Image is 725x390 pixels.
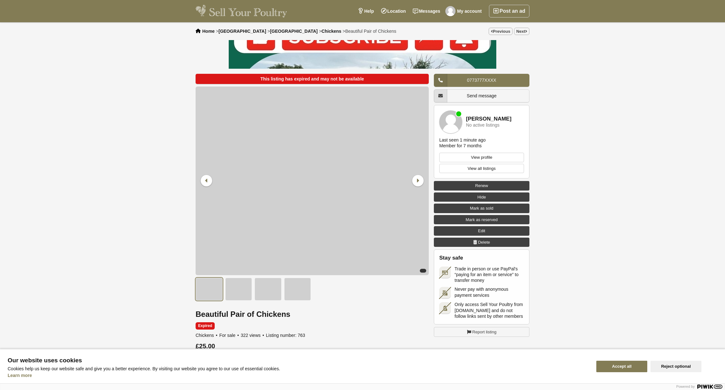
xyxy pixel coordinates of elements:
[596,361,647,372] button: Accept all
[466,116,512,122] a: [PERSON_NAME]
[434,192,529,202] a: Hide
[270,29,318,34] a: [GEOGRAPHIC_DATA]
[196,322,215,330] span: Expired
[196,74,429,84] div: This listing has expired and may not be available
[439,164,524,173] a: View all listings
[434,204,529,213] a: Mark as sold
[241,333,265,338] span: 322 views
[219,29,266,34] a: [GEOGRAPHIC_DATA]
[456,111,461,116] div: Member is online
[196,333,218,338] span: Chickens
[434,89,529,102] a: Send message
[434,327,529,337] a: Report listing
[489,28,513,35] a: Previous
[445,6,456,16] img: Masroor
[216,29,266,34] li: >
[439,110,462,133] img: Masroor
[676,385,695,388] span: Powered by
[319,29,341,34] li: >
[8,373,32,378] a: Learn more
[8,357,589,364] span: Our website uses cookies
[650,361,701,372] button: Reject optional
[267,29,318,34] li: >
[284,278,311,301] img: Beautiful Pair of Chickens - 4
[219,333,239,338] span: For sale
[434,226,529,236] a: Edit
[455,302,524,319] span: Only access Sell Your Poultry from [DOMAIN_NAME] and do not follow links sent by other members
[455,266,524,283] span: Trade in person or use PayPal's “paying for an item or service” to transfer money
[455,286,524,298] span: Never pay with anonymous payment services
[196,278,223,301] img: Beautiful Pair of Chickens - 1
[439,153,524,162] a: View profile
[321,29,341,34] a: Chickens
[467,93,496,98] span: Send message
[255,278,282,301] img: Beautiful Pair of Chickens - 3
[489,5,529,17] a: Post an ad
[434,238,529,247] a: Delete
[514,28,529,35] a: Next
[439,143,482,149] div: Member for 7 months
[466,123,499,128] div: No active listings
[196,310,429,318] h1: Beautiful Pair of Chickens
[8,366,589,371] p: Cookies help us keep our website safe and give you a better experience. By visiting our website y...
[467,78,496,83] span: 0773777XXXX
[409,5,444,17] a: Messages
[202,29,215,34] a: Home
[377,5,409,17] a: Location
[478,239,490,246] span: Delete
[434,74,529,87] a: 0773777XXXX
[434,181,529,191] a: Renew
[225,278,252,301] img: Beautiful Pair of Chickens - 2
[439,255,524,261] h2: Stay safe
[196,5,287,17] img: Sell Your Poultry
[266,333,305,338] span: Listing number: 763
[444,5,485,17] a: My account
[229,40,496,256] img: Sell Your Poultry YouTube Channel
[342,29,396,34] li: >
[345,29,396,34] span: Beautiful Pair of Chickens
[478,228,485,234] span: Edit
[434,215,529,225] a: Mark as reserved
[472,329,497,335] span: Report listing
[354,5,377,17] a: Help
[439,137,486,143] div: Last seen 1 minute ago
[196,87,429,275] img: Beautiful Pair of Chickens - 1/4
[196,343,429,350] div: £25.00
